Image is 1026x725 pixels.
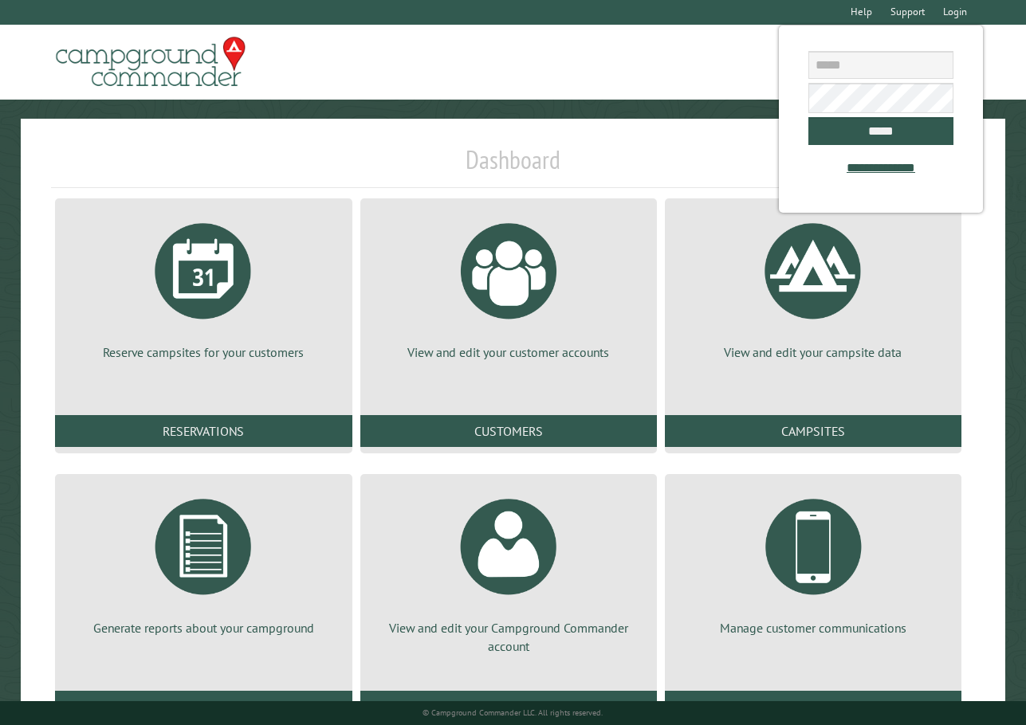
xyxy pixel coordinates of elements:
[379,487,638,655] a: View and edit your Campground Commander account
[360,415,657,447] a: Customers
[379,619,638,655] p: View and edit your Campground Commander account
[684,343,942,361] p: View and edit your campsite data
[684,487,942,637] a: Manage customer communications
[423,707,603,718] small: © Campground Commander LLC. All rights reserved.
[51,144,974,188] h1: Dashboard
[684,619,942,637] p: Manage customer communications
[665,691,961,723] a: Communications
[55,415,352,447] a: Reservations
[379,211,638,361] a: View and edit your customer accounts
[74,619,332,637] p: Generate reports about your campground
[51,31,250,93] img: Campground Commander
[74,343,332,361] p: Reserve campsites for your customers
[74,211,332,361] a: Reserve campsites for your customers
[684,211,942,361] a: View and edit your campsite data
[379,343,638,361] p: View and edit your customer accounts
[74,487,332,637] a: Generate reports about your campground
[665,415,961,447] a: Campsites
[55,691,352,723] a: Reports
[360,691,657,723] a: Account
